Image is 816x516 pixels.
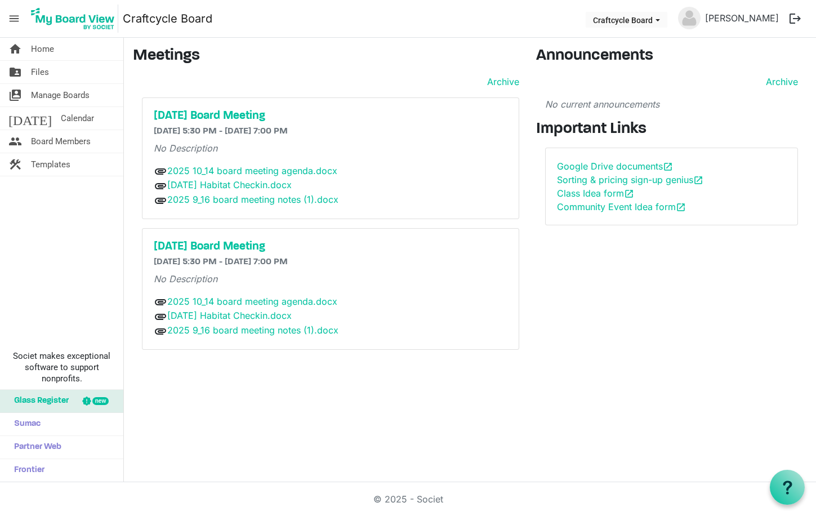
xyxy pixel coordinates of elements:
a: © 2025 - Societ [373,493,443,505]
p: No current announcements [545,97,798,111]
span: Glass Register [8,390,69,412]
h3: Important Links [536,120,807,139]
span: Sumac [8,413,41,435]
h6: [DATE] 5:30 PM - [DATE] 7:00 PM [154,126,507,137]
span: folder_shared [8,61,22,83]
span: attachment [154,179,167,193]
a: Craftcycle Board [123,7,212,30]
a: 2025 9_16 board meeting notes (1).docx [167,194,338,205]
span: attachment [154,324,167,338]
a: [DATE] Board Meeting [154,109,507,123]
span: attachment [154,295,167,309]
p: No Description [154,272,507,286]
a: Sorting & pricing sign-up geniusopen_in_new [557,174,703,185]
span: attachment [154,194,167,207]
h3: Meetings [133,47,519,66]
span: Partner Web [8,436,61,459]
span: open_in_new [624,189,634,199]
a: 2025 9_16 board meeting notes (1).docx [167,324,338,336]
div: new [92,397,109,405]
span: people [8,130,22,153]
span: open_in_new [693,175,703,185]
span: Calendar [61,107,94,130]
img: no-profile-picture.svg [678,7,701,29]
a: [DATE] Habitat Checkin.docx [167,310,292,321]
a: Archive [761,75,798,88]
a: Google Drive documentsopen_in_new [557,161,673,172]
span: open_in_new [676,202,686,212]
span: Manage Boards [31,84,90,106]
a: 2025 10_14 board meeting agenda.docx [167,296,337,307]
a: [DATE] Habitat Checkin.docx [167,179,292,190]
a: [DATE] Board Meeting [154,240,507,253]
a: Archive [483,75,519,88]
span: construction [8,153,22,176]
span: Files [31,61,49,83]
a: My Board View Logo [28,5,123,33]
img: My Board View Logo [28,5,118,33]
h3: Announcements [536,47,807,66]
span: home [8,38,22,60]
a: [PERSON_NAME] [701,7,783,29]
span: Societ makes exceptional software to support nonprofits. [5,350,118,384]
span: open_in_new [663,162,673,172]
span: attachment [154,164,167,178]
span: switch_account [8,84,22,106]
span: Frontier [8,459,44,482]
span: menu [3,8,25,29]
p: No Description [154,141,507,155]
span: attachment [154,310,167,323]
span: Board Members [31,130,91,153]
span: Home [31,38,54,60]
button: logout [783,7,807,30]
button: Craftcycle Board dropdownbutton [586,12,667,28]
a: Community Event Idea formopen_in_new [557,201,686,212]
span: Templates [31,153,70,176]
span: [DATE] [8,107,52,130]
a: 2025 10_14 board meeting agenda.docx [167,165,337,176]
a: Class Idea formopen_in_new [557,188,634,199]
h6: [DATE] 5:30 PM - [DATE] 7:00 PM [154,257,507,268]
